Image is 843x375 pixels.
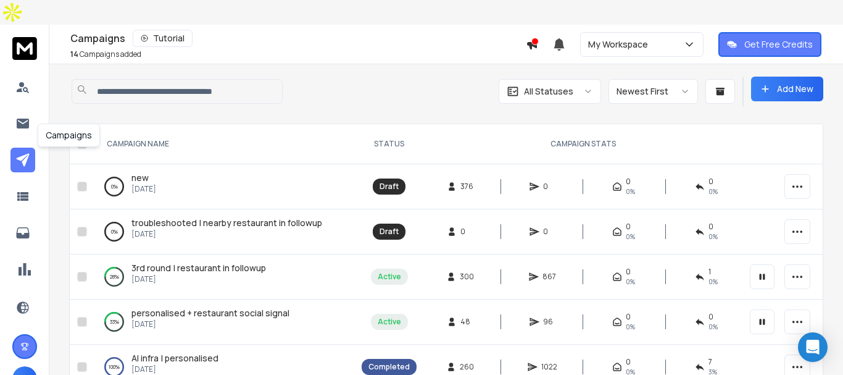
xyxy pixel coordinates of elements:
[131,364,218,374] p: [DATE]
[626,277,635,287] span: 0%
[708,187,718,196] span: 0%
[92,164,354,209] td: 0%new[DATE]
[131,262,266,274] a: 3rd round | restaurant in followup
[626,267,631,277] span: 0
[131,217,322,229] span: troubleshooted | nearby restaurant in followup
[38,124,100,147] div: Campaigns
[543,182,555,192] span: 0
[354,124,424,164] th: STATUS
[524,85,573,98] p: All Statuses
[131,274,266,284] p: [DATE]
[708,177,713,187] span: 0
[543,227,555,237] span: 0
[626,312,631,322] span: 0
[70,30,526,47] div: Campaigns
[608,79,698,104] button: Newest First
[110,271,119,283] p: 28 %
[541,362,557,372] span: 1022
[131,172,149,184] a: new
[543,317,555,327] span: 96
[588,38,653,51] p: My Workspace
[131,319,289,329] p: [DATE]
[708,322,718,332] span: 0 %
[380,227,399,237] div: Draft
[708,312,713,322] span: 0
[380,182,399,192] div: Draft
[708,267,711,277] span: 1
[798,332,828,362] div: Open Intercom Messenger
[131,217,322,229] a: troubleshooted | nearby restaurant in followup
[424,124,742,164] th: CAMPAIGN STATS
[92,300,354,345] td: 33%personalised + restaurant social signal[DATE]
[708,357,712,367] span: 7
[109,361,120,373] p: 100 %
[460,182,473,192] span: 376
[708,222,713,232] span: 0
[131,184,156,194] p: [DATE]
[131,172,149,183] span: new
[131,262,266,274] span: 3rd round | restaurant in followup
[92,124,354,164] th: CAMPAIGN NAME
[626,357,631,367] span: 0
[626,232,635,242] span: 0%
[131,352,218,364] a: AI infra | personalised
[110,316,119,328] p: 33 %
[626,187,635,196] span: 0%
[111,180,118,193] p: 0 %
[70,49,78,59] span: 14
[70,49,141,59] p: Campaigns added
[626,177,631,187] span: 0
[718,32,821,57] button: Get Free Credits
[744,38,813,51] p: Get Free Credits
[626,222,631,232] span: 0
[368,362,410,372] div: Completed
[378,272,401,282] div: Active
[92,209,354,255] td: 0%troubleshooted | nearby restaurant in followup[DATE]
[708,232,718,242] span: 0%
[92,255,354,300] td: 28%3rd round | restaurant in followup[DATE]
[111,225,118,238] p: 0 %
[751,77,823,101] button: Add New
[542,272,556,282] span: 867
[626,322,635,332] span: 0%
[131,229,322,239] p: [DATE]
[131,307,289,319] a: personalised + restaurant social signal
[460,317,473,327] span: 48
[708,277,718,287] span: 0 %
[378,317,401,327] div: Active
[460,272,474,282] span: 300
[133,30,193,47] button: Tutorial
[460,227,473,237] span: 0
[460,362,474,372] span: 260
